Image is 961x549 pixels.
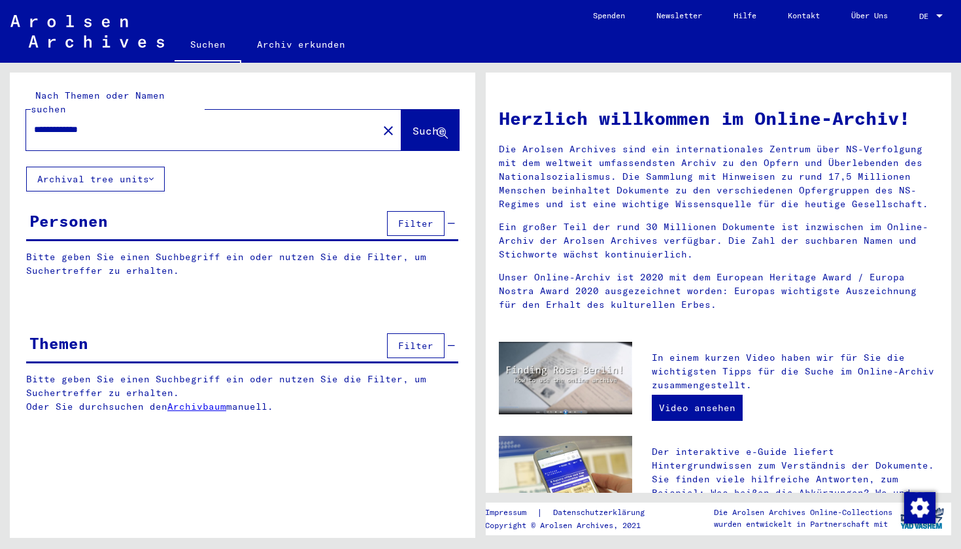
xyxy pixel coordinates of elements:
h1: Herzlich willkommen im Online-Archiv! [499,105,938,132]
p: wurden entwickelt in Partnerschaft mit [714,518,892,530]
a: Datenschutzerklärung [543,506,660,520]
a: Archivbaum [167,401,226,412]
p: Unser Online-Archiv ist 2020 mit dem European Heritage Award / Europa Nostra Award 2020 ausgezeic... [499,271,938,312]
span: DE [919,12,934,21]
a: Video ansehen [652,395,743,421]
span: Filter [398,340,433,352]
div: Personen [29,209,108,233]
button: Clear [375,117,401,143]
p: Der interaktive e-Guide liefert Hintergrundwissen zum Verständnis der Dokumente. Sie finden viele... [652,445,938,514]
a: Impressum [485,506,537,520]
p: Die Arolsen Archives Online-Collections [714,507,892,518]
img: eguide.jpg [499,436,632,525]
button: Filter [387,211,445,236]
img: video.jpg [499,342,632,414]
img: yv_logo.png [898,502,947,535]
button: Suche [401,110,459,150]
button: Filter [387,333,445,358]
div: | [485,506,660,520]
p: Die Arolsen Archives sind ein internationales Zentrum über NS-Verfolgung mit dem weltweit umfasse... [499,142,938,211]
button: Archival tree units [26,167,165,191]
p: Bitte geben Sie einen Suchbegriff ein oder nutzen Sie die Filter, um Suchertreffer zu erhalten. O... [26,373,459,414]
p: Copyright © Arolsen Archives, 2021 [485,520,660,531]
span: Filter [398,218,433,229]
img: Arolsen_neg.svg [10,15,164,48]
span: Suche [413,124,445,137]
img: Zustimmung ändern [904,492,936,524]
p: Ein großer Teil der rund 30 Millionen Dokumente ist inzwischen im Online-Archiv der Arolsen Archi... [499,220,938,261]
p: Bitte geben Sie einen Suchbegriff ein oder nutzen Sie die Filter, um Suchertreffer zu erhalten. [26,250,458,278]
div: Themen [29,331,88,355]
mat-icon: close [380,123,396,139]
p: In einem kurzen Video haben wir für Sie die wichtigsten Tipps für die Suche im Online-Archiv zusa... [652,351,938,392]
mat-label: Nach Themen oder Namen suchen [31,90,165,115]
a: Archiv erkunden [241,29,361,60]
a: Suchen [175,29,241,63]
